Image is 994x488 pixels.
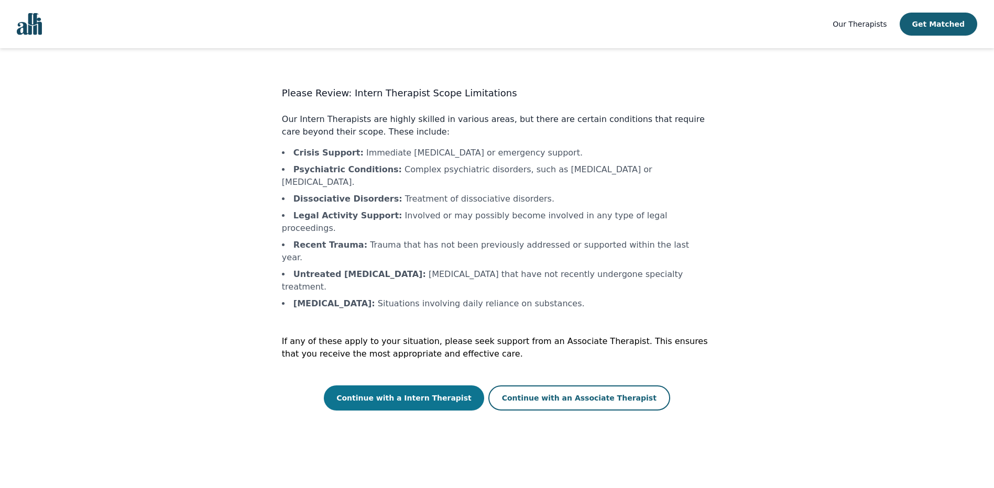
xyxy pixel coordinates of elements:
b: Legal Activity Support : [293,210,402,220]
b: Crisis Support : [293,148,364,158]
li: Trauma that has not been previously addressed or supported within the last year. [282,239,712,264]
b: Untreated [MEDICAL_DATA] : [293,269,426,279]
span: Our Therapists [833,20,887,28]
p: If any of these apply to your situation, please seek support from an Associate Therapist. This en... [282,335,712,360]
button: Continue with a Intern Therapist [324,385,484,411]
b: Recent Trauma : [293,240,367,250]
a: Our Therapists [833,18,887,30]
h3: Please Review: Intern Therapist Scope Limitations [282,86,712,101]
button: Get Matched [900,13,977,36]
li: Involved or may possibly become involved in any type of legal proceedings. [282,209,712,235]
li: Treatment of dissociative disorders. [282,193,712,205]
img: alli logo [17,13,42,35]
li: Immediate [MEDICAL_DATA] or emergency support. [282,147,712,159]
li: Situations involving daily reliance on substances. [282,297,712,310]
b: Psychiatric Conditions : [293,164,402,174]
b: Dissociative Disorders : [293,194,402,204]
b: [MEDICAL_DATA] : [293,298,375,308]
li: [MEDICAL_DATA] that have not recently undergone specialty treatment. [282,268,712,293]
p: Our Intern Therapists are highly skilled in various areas, but there are certain conditions that ... [282,113,712,138]
li: Complex psychiatric disorders, such as [MEDICAL_DATA] or [MEDICAL_DATA]. [282,163,712,188]
button: Continue with an Associate Therapist [488,385,670,411]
